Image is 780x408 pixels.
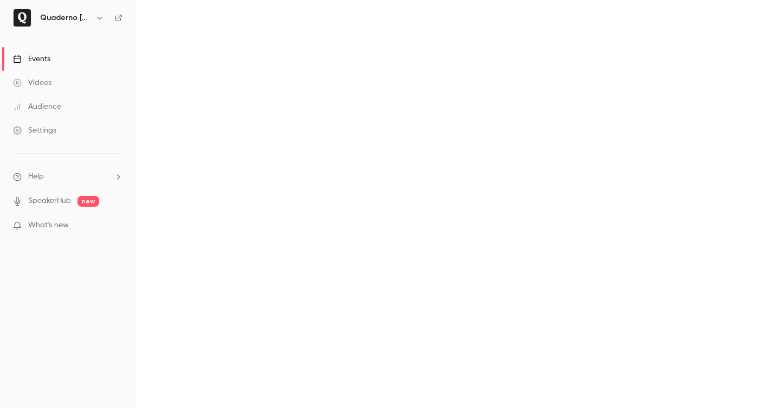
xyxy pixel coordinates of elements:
[13,54,50,64] div: Events
[13,77,51,88] div: Videos
[77,196,99,207] span: new
[13,125,56,136] div: Settings
[28,195,71,207] a: SpeakerHub
[28,171,44,182] span: Help
[28,220,69,231] span: What's new
[13,171,122,182] li: help-dropdown-opener
[14,9,31,27] img: Quaderno España
[40,12,91,23] h6: Quaderno [GEOGRAPHIC_DATA]
[13,101,61,112] div: Audience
